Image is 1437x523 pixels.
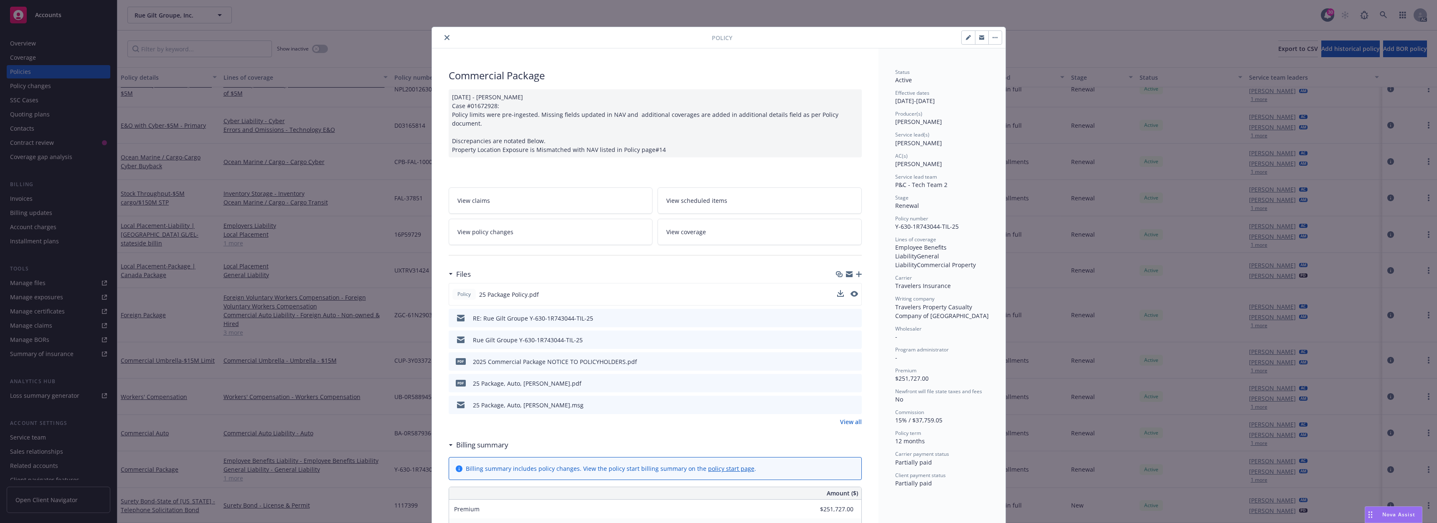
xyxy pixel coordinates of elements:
[712,33,732,42] span: Policy
[837,290,844,299] button: download file
[895,274,912,281] span: Carrier
[895,416,942,424] span: 15% / $37,759.05
[895,282,951,290] span: Travelers Insurance
[895,252,941,269] span: General Liability
[895,437,925,445] span: 12 months
[838,314,844,323] button: download file
[473,401,584,409] div: 25 Package, Auto, [PERSON_NAME].msg
[658,219,862,245] a: View coverage
[473,357,637,366] div: 2025 Commercial Package NOTICE TO POLICYHOLDERS.pdf
[473,336,583,344] div: Rue Gilt Groupe Y-630-1R743044-TIL-25
[666,227,706,236] span: View coverage
[658,187,862,214] a: View scheduled items
[895,110,922,117] span: Producer(s)
[442,33,452,43] button: close
[895,333,897,341] span: -
[895,354,897,361] span: -
[895,152,908,159] span: AC(s)
[449,269,471,280] div: Files
[457,227,513,236] span: View policy changes
[895,374,929,382] span: $251,727.00
[895,131,929,138] span: Service lead(s)
[895,215,928,222] span: Policy number
[851,314,858,323] button: preview file
[466,464,756,473] div: Billing summary includes policy changes. View the policy start billing summary on the .
[851,290,858,299] button: preview file
[1382,511,1415,518] span: Nova Assist
[454,505,480,513] span: Premium
[1365,507,1376,523] div: Drag to move
[838,401,844,409] button: download file
[457,196,490,205] span: View claims
[473,379,581,388] div: 25 Package, Auto, [PERSON_NAME].pdf
[456,291,472,298] span: Policy
[895,89,929,96] span: Effective dates
[895,202,919,210] span: Renewal
[449,187,653,214] a: View claims
[895,89,989,105] div: [DATE] - [DATE]
[895,303,989,320] span: Travelers Property Casualty Company of [GEOGRAPHIC_DATA]
[840,417,862,426] a: View all
[449,440,508,450] div: Billing summary
[895,243,948,260] span: Employee Benefits Liability
[895,388,982,395] span: Newfront will file state taxes and fees
[456,440,508,450] h3: Billing summary
[917,261,976,269] span: Commercial Property
[895,325,922,332] span: Wholesaler
[851,379,858,388] button: preview file
[895,68,910,76] span: Status
[708,465,754,472] a: policy start page
[449,68,862,83] div: Commercial Package
[895,458,932,466] span: Partially paid
[895,118,942,126] span: [PERSON_NAME]
[838,357,844,366] button: download file
[895,173,937,180] span: Service lead team
[456,380,466,386] span: pdf
[456,358,466,364] span: pdf
[895,194,909,201] span: Stage
[895,160,942,168] span: [PERSON_NAME]
[895,236,936,243] span: Lines of coverage
[895,367,917,374] span: Premium
[449,89,862,157] div: [DATE] - [PERSON_NAME] Case #01672928: Policy limits were pre-ingested. Missing fields updated in...
[895,222,959,230] span: Y-630-1R743044-TIL-25
[895,430,921,437] span: Policy term
[851,291,858,297] button: preview file
[456,269,471,280] h3: Files
[895,409,924,416] span: Commission
[837,290,844,297] button: download file
[666,196,727,205] span: View scheduled items
[851,357,858,366] button: preview file
[895,295,934,302] span: Writing company
[838,336,844,344] button: download file
[895,472,946,479] span: Client payment status
[895,181,947,189] span: P&C - Tech Team 2
[473,314,593,323] div: RE: Rue Gilt Groupe Y-630-1R743044-TIL-25
[895,395,903,403] span: No
[838,379,844,388] button: download file
[1365,506,1422,523] button: Nova Assist
[479,290,539,299] span: 25 Package Policy.pdf
[827,489,858,498] span: Amount ($)
[895,139,942,147] span: [PERSON_NAME]
[851,401,858,409] button: preview file
[895,479,932,487] span: Partially paid
[895,346,949,353] span: Program administrator
[449,219,653,245] a: View policy changes
[851,336,858,344] button: preview file
[895,76,912,84] span: Active
[804,503,858,515] input: 0.00
[895,450,949,457] span: Carrier payment status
